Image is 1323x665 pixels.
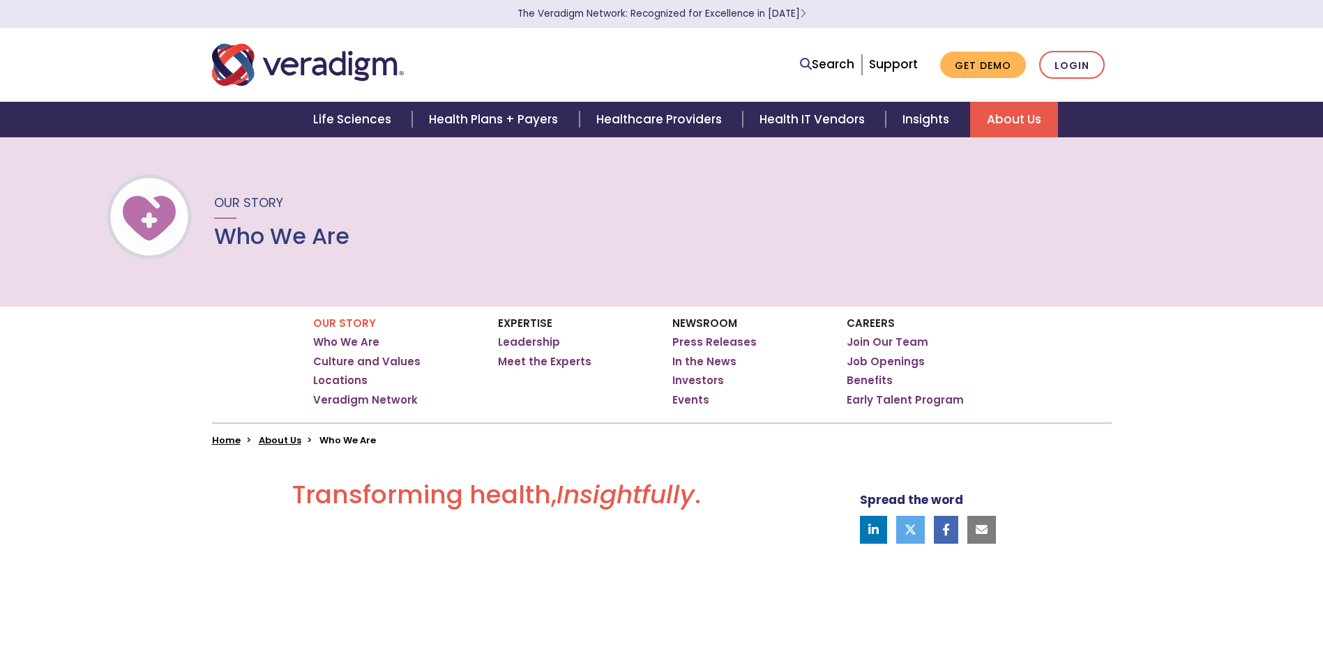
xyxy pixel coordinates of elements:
a: Culture and Values [313,355,421,369]
a: Events [672,393,709,407]
a: Job Openings [847,355,925,369]
a: Health Plans + Payers [412,102,579,137]
a: Life Sciences [296,102,412,137]
a: Search [800,55,854,74]
a: Healthcare Providers [580,102,743,137]
a: Leadership [498,335,560,349]
a: Who We Are [313,335,379,349]
a: Join Our Team [847,335,928,349]
a: Investors [672,374,724,388]
a: Benefits [847,374,893,388]
a: Health IT Vendors [743,102,886,137]
img: Veradigm logo [212,42,404,88]
a: Get Demo [940,52,1026,79]
a: Locations [313,374,368,388]
span: Learn More [800,7,806,20]
a: Veradigm Network [313,393,418,407]
h2: Transforming health, . [212,480,782,521]
a: Login [1039,51,1105,79]
a: Early Talent Program [847,393,964,407]
h1: Who We Are [214,223,349,250]
a: Press Releases [672,335,757,349]
a: Meet the Experts [498,355,591,369]
strong: Spread the word [860,491,963,508]
a: In the News [672,355,736,369]
span: Our Story [214,194,283,211]
a: Support [869,56,918,72]
a: The Veradigm Network: Recognized for Excellence in [DATE]Learn More [517,7,806,20]
a: About Us [259,434,301,447]
a: Insights [886,102,970,137]
em: Insightfully [557,477,695,512]
a: About Us [970,102,1058,137]
a: Home [212,434,241,447]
